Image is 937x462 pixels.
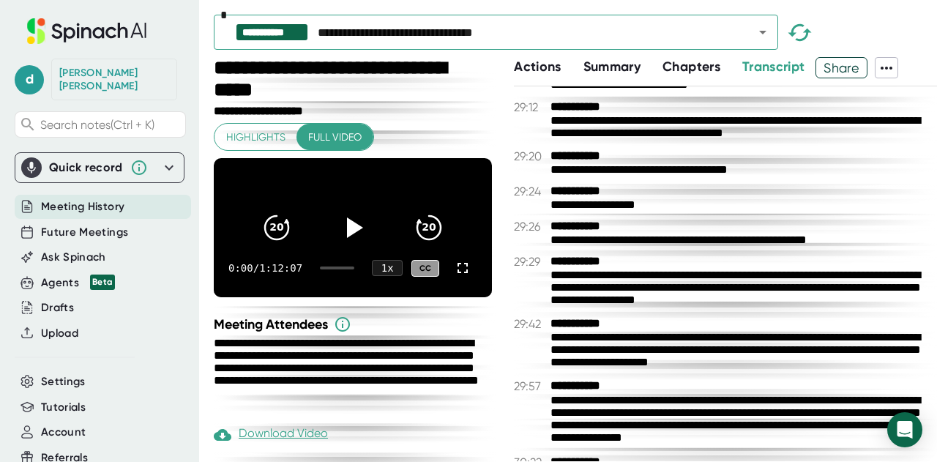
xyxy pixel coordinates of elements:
[296,124,373,151] button: Full video
[41,224,128,241] button: Future Meetings
[214,124,297,151] button: Highlights
[411,260,439,277] div: CC
[662,59,720,75] span: Chapters
[21,153,178,182] div: Quick record
[816,55,867,81] span: Share
[40,118,154,132] span: Search notes (Ctrl + K)
[41,275,115,291] button: Agents Beta
[214,316,496,333] div: Meeting Attendees
[41,299,74,316] button: Drafts
[228,262,302,274] div: 0:00 / 1:12:07
[514,185,547,198] span: 29:24
[41,325,78,342] button: Upload
[753,22,773,42] button: Open
[15,65,44,94] span: d
[662,57,720,77] button: Chapters
[41,399,86,416] button: Tutorials
[41,198,124,215] button: Meeting History
[41,373,86,390] button: Settings
[214,426,328,444] div: Download Video
[583,57,641,77] button: Summary
[815,57,867,78] button: Share
[742,57,805,77] button: Transcript
[59,67,169,92] div: Danny Drees
[514,100,547,114] span: 29:12
[514,220,547,234] span: 29:26
[514,317,547,331] span: 29:42
[41,275,115,291] div: Agents
[514,57,561,77] button: Actions
[514,149,547,163] span: 29:20
[514,59,561,75] span: Actions
[41,424,86,441] button: Account
[514,379,547,393] span: 29:57
[308,128,362,146] span: Full video
[887,412,922,447] div: Open Intercom Messenger
[514,255,547,269] span: 29:29
[90,275,115,290] div: Beta
[742,59,805,75] span: Transcript
[372,260,403,276] div: 1 x
[41,249,106,266] button: Ask Spinach
[49,160,123,175] div: Quick record
[226,128,285,146] span: Highlights
[583,59,641,75] span: Summary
